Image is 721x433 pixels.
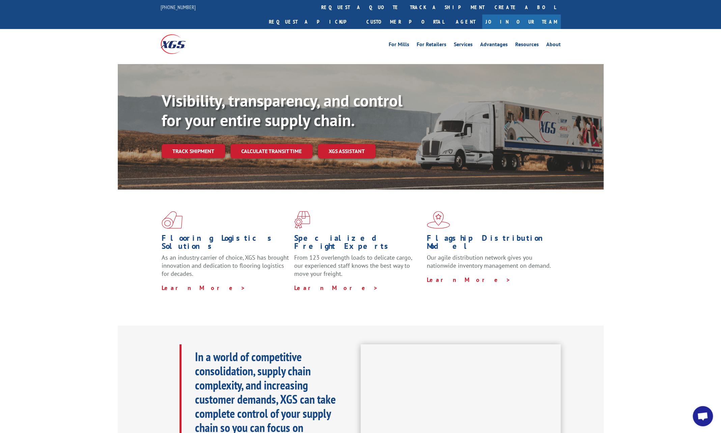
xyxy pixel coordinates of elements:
[162,90,403,131] b: Visibility, transparency, and control for your entire supply chain.
[162,211,183,229] img: xgs-icon-total-supply-chain-intelligence-red
[454,42,473,49] a: Services
[449,15,482,29] a: Agent
[162,234,289,254] h1: Flooring Logistics Solutions
[230,144,312,158] a: Calculate transit time
[389,42,409,49] a: For Mills
[162,284,246,292] a: Learn More >
[417,42,446,49] a: For Retailers
[515,42,539,49] a: Resources
[264,15,361,29] a: Request a pickup
[427,234,554,254] h1: Flagship Distribution Model
[318,144,376,158] a: XGS ASSISTANT
[693,406,713,426] div: Open chat
[294,211,310,229] img: xgs-icon-focused-on-flooring-red
[161,4,196,10] a: [PHONE_NUMBER]
[361,15,449,29] a: Customer Portal
[427,211,450,229] img: xgs-icon-flagship-distribution-model-red
[482,15,561,29] a: Join Our Team
[294,254,422,284] p: From 123 overlength loads to delicate cargo, our experienced staff knows the best way to move you...
[427,276,511,284] a: Learn More >
[294,284,378,292] a: Learn More >
[294,234,422,254] h1: Specialized Freight Experts
[427,254,551,269] span: Our agile distribution network gives you nationwide inventory management on demand.
[546,42,561,49] a: About
[162,144,225,158] a: Track shipment
[480,42,508,49] a: Advantages
[162,254,289,278] span: As an industry carrier of choice, XGS has brought innovation and dedication to flooring logistics...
